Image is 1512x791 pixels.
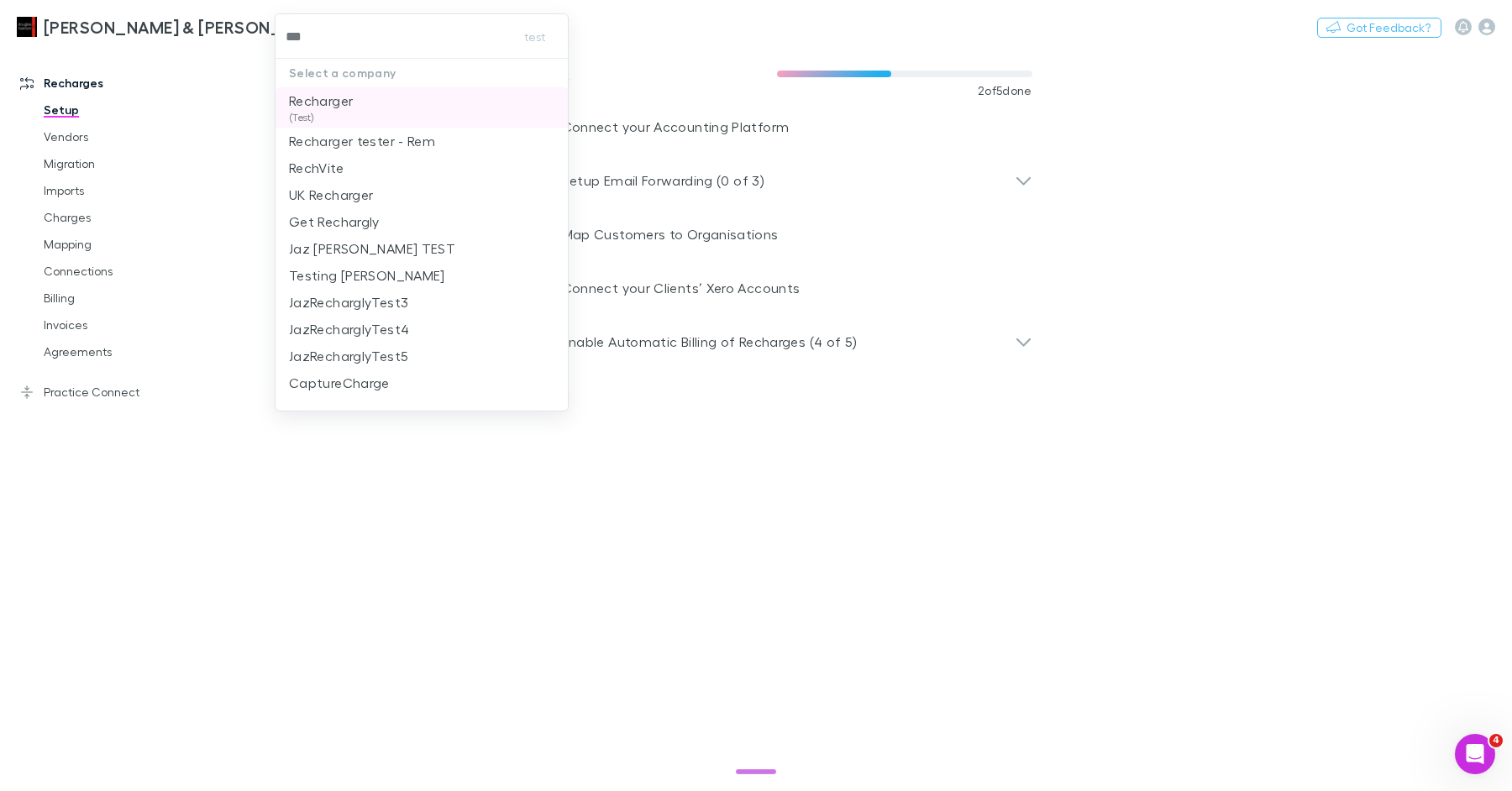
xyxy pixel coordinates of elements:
p: Get Rechargly [289,212,380,232]
span: (Test) [289,111,353,124]
p: RechVite [289,158,344,178]
p: JazRecharglyTest4 [289,319,409,339]
button: test [507,27,561,47]
p: Recharger tester - Rem [289,131,435,151]
p: JazRecharglyTest3 [289,292,408,312]
p: JazminRecharglyTest2 [289,400,432,420]
p: Testing [PERSON_NAME] [289,265,445,285]
span: 4 [1489,734,1503,747]
p: CaptureCharge [289,373,390,393]
p: Recharger [289,91,353,111]
p: Jaz [PERSON_NAME] TEST [289,238,455,259]
p: JazRecharglyTest5 [289,346,408,366]
p: UK Recharger [289,185,373,205]
iframe: Intercom live chat [1455,734,1495,774]
p: Select a company [276,59,568,87]
span: test [524,27,545,47]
